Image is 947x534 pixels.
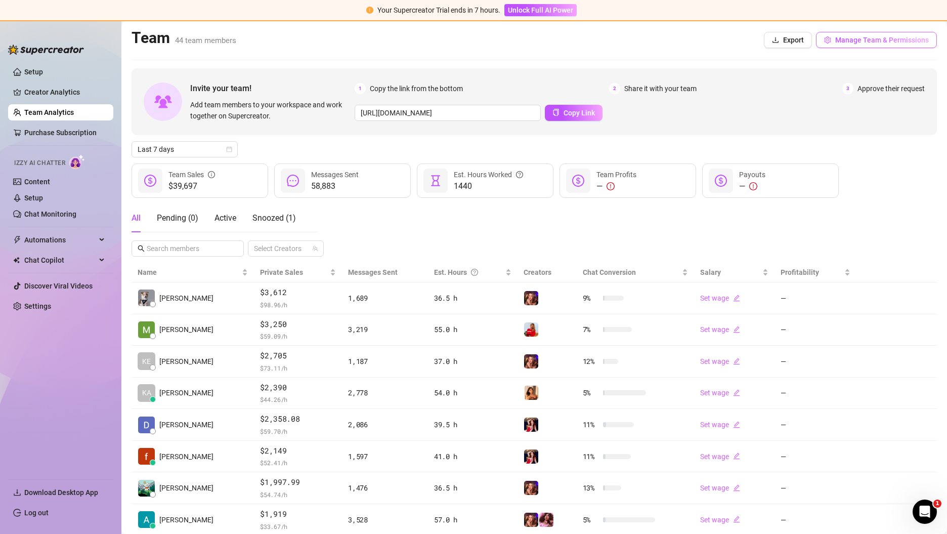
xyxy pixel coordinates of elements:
[260,426,336,436] span: $ 59.70 /h
[366,7,373,14] span: exclamation-circle
[159,514,213,525] span: [PERSON_NAME]
[524,449,538,464] img: TS (@ohitsemmarose)
[8,45,84,55] img: logo-BBDzfeDw.svg
[138,511,155,528] img: Arnie
[715,175,727,187] span: dollar-circle
[607,182,615,190] span: exclamation-circle
[524,418,538,432] img: TS (@ohitsemmarose)
[504,6,577,14] a: Unlock Full AI Power
[190,82,355,95] span: Invite your team!
[434,387,511,398] div: 54.0 h
[144,175,156,187] span: dollar-circle
[504,4,577,16] button: Unlock Full AI Power
[774,282,856,314] td: —
[700,357,740,365] a: Set wageedit
[13,257,20,264] img: Chat Copilot
[260,363,336,373] span: $ 73.11 /h
[583,324,599,335] span: 7 %
[933,500,941,508] span: 1
[355,83,366,94] span: 1
[783,36,804,44] span: Export
[260,382,336,394] span: $2,390
[138,448,155,465] img: Frances Joy
[572,175,584,187] span: dollar-circle
[260,413,336,425] span: $2,358.08
[733,484,740,491] span: edit
[733,421,740,428] span: edit
[583,293,599,304] span: 9 %
[429,175,442,187] span: hourglass
[260,318,336,331] span: $3,250
[69,154,85,169] img: AI Chatter
[564,109,595,117] span: Copy Link
[260,445,336,457] span: $2,149
[733,295,740,302] span: edit
[348,356,422,367] div: 1,187
[24,282,93,290] a: Discover Viral Videos
[524,291,538,305] img: Daisy (@hereonneptune)
[524,481,538,495] img: Daisy (@hereonneptune)
[539,513,553,527] img: Eva (@eva_maxim)
[214,213,236,223] span: Active
[583,268,636,276] span: Chat Conversion
[700,325,740,334] a: Set wageedit
[142,387,151,398] span: KA
[24,194,43,202] a: Setup
[157,212,198,224] div: Pending ( 0 )
[138,267,240,278] span: Name
[377,6,500,14] span: Your Supercreator Trial ends in 7 hours.
[739,171,765,179] span: Payouts
[434,482,511,494] div: 36.5 h
[842,83,853,94] span: 3
[583,356,599,367] span: 12 %
[454,169,523,180] div: Est. Hours Worked
[260,508,336,520] span: $1,919
[434,419,511,430] div: 39.5 h
[749,182,757,190] span: exclamation-circle
[857,83,925,94] span: Approve their request
[700,389,740,397] a: Set wageedit
[260,286,336,299] span: $3,612
[816,32,937,48] button: Manage Team & Permissions
[159,482,213,494] span: [PERSON_NAME]
[596,180,636,192] div: —
[700,294,740,302] a: Set wageedit
[348,387,422,398] div: 2,778
[260,476,336,488] span: $1,997.99
[700,484,740,492] a: Set wageedit
[583,387,599,398] span: 5 %
[700,268,721,276] span: Salary
[159,324,213,335] span: [PERSON_NAME]
[434,514,511,525] div: 57.0 h
[260,458,336,468] span: $ 52.41 /h
[159,356,213,367] span: [PERSON_NAME]
[348,268,398,276] span: Messages Sent
[24,488,98,497] span: Download Desktop App
[348,419,422,430] div: 2,086
[700,453,740,461] a: Set wageedit
[138,290,155,306] img: Phillip Pitogo
[348,514,422,525] div: 3,528
[24,68,43,76] a: Setup
[583,514,599,525] span: 5 %
[24,210,76,218] a: Chat Monitoring
[132,263,254,282] th: Name
[252,213,296,223] span: Snoozed ( 1 )
[260,350,336,362] span: $2,705
[24,178,50,186] a: Content
[764,32,812,48] button: Export
[434,356,511,367] div: 37.0 h
[311,180,359,192] span: 58,883
[147,243,230,254] input: Search members
[312,245,318,252] span: team
[434,451,511,462] div: 41.0 h
[733,389,740,396] span: edit
[524,354,538,368] img: Daisy (@hereonneptune)
[348,324,422,335] div: 3,219
[260,268,303,276] span: Private Sales
[518,263,577,282] th: Creators
[159,387,213,398] span: [PERSON_NAME]
[583,482,599,494] span: 13 %
[471,267,478,278] span: question-circle
[370,83,463,94] span: Copy the link from the bottom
